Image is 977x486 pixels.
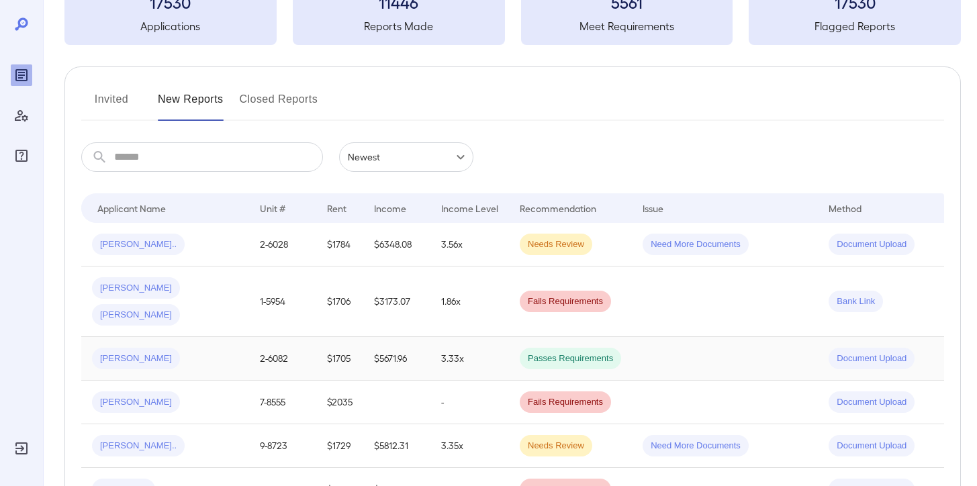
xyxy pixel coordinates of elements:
td: - [430,381,509,424]
span: Document Upload [829,440,915,452]
span: [PERSON_NAME] [92,309,180,322]
div: Applicant Name [97,200,166,216]
div: Rent [327,200,348,216]
td: 3.33x [430,337,509,381]
td: 3.56x [430,223,509,266]
span: [PERSON_NAME] [92,352,180,365]
div: Method [829,200,862,216]
span: [PERSON_NAME].. [92,440,185,452]
span: Fails Requirements [520,295,611,308]
span: [PERSON_NAME] [92,396,180,409]
div: Newest [339,142,473,172]
td: $5671.96 [363,337,430,381]
span: [PERSON_NAME].. [92,238,185,251]
td: $5812.31 [363,424,430,468]
div: Issue [643,200,664,216]
h5: Reports Made [293,18,505,34]
h5: Meet Requirements [521,18,733,34]
td: $3173.07 [363,266,430,337]
button: Invited [81,89,142,121]
div: Unit # [260,200,285,216]
span: Passes Requirements [520,352,621,365]
span: Needs Review [520,440,592,452]
div: Manage Users [11,105,32,126]
span: Fails Requirements [520,396,611,409]
td: 1-5954 [249,266,316,337]
span: Document Upload [829,238,915,251]
td: 9-8723 [249,424,316,468]
span: Need More Documents [643,440,749,452]
div: FAQ [11,145,32,166]
div: Income Level [441,200,498,216]
h5: Flagged Reports [749,18,961,34]
span: [PERSON_NAME] [92,282,180,295]
span: Needs Review [520,238,592,251]
td: 2-6028 [249,223,316,266]
td: 7-8555 [249,381,316,424]
td: 2-6082 [249,337,316,381]
button: New Reports [158,89,224,121]
td: $2035 [316,381,363,424]
h5: Applications [64,18,277,34]
td: $6348.08 [363,223,430,266]
td: $1784 [316,223,363,266]
span: Document Upload [829,396,915,409]
td: 3.35x [430,424,509,468]
span: Bank Link [829,295,883,308]
div: Log Out [11,438,32,459]
td: $1706 [316,266,363,337]
td: $1705 [316,337,363,381]
div: Reports [11,64,32,86]
div: Recommendation [520,200,596,216]
span: Need More Documents [643,238,749,251]
span: Document Upload [829,352,915,365]
div: Income [374,200,406,216]
button: Closed Reports [240,89,318,121]
td: 1.86x [430,266,509,337]
td: $1729 [316,424,363,468]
